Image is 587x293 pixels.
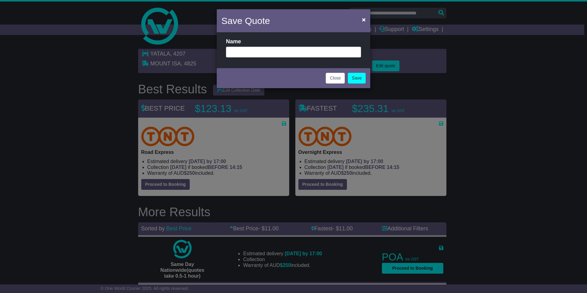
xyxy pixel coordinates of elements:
[359,13,369,26] button: Close
[226,38,241,45] label: Name
[348,73,366,84] a: Save
[326,73,345,84] button: Close
[221,14,270,28] h4: Save Quote
[362,16,366,23] span: ×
